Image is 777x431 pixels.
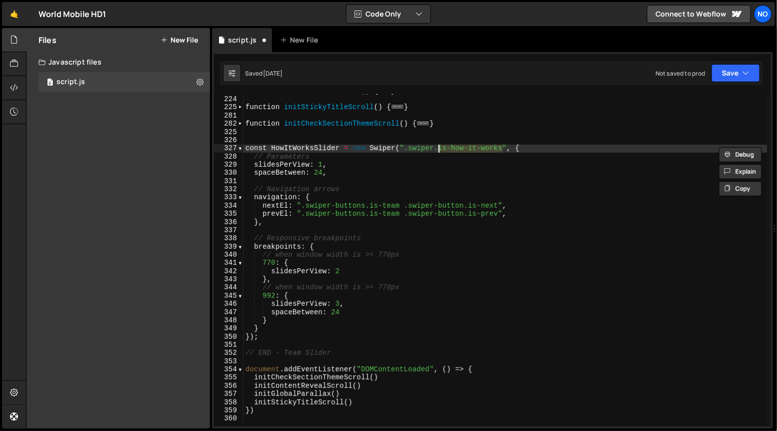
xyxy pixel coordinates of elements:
[719,164,762,179] button: Explain
[214,365,243,373] div: 354
[214,210,243,218] div: 335
[214,349,243,357] div: 352
[754,5,772,23] a: No
[214,226,243,234] div: 337
[214,414,243,422] div: 360
[214,333,243,341] div: 350
[214,251,243,259] div: 340
[263,69,283,78] div: [DATE]
[391,104,404,110] span: ...
[214,398,243,406] div: 358
[214,324,243,332] div: 349
[655,69,705,78] div: Not saved to prod
[214,259,243,267] div: 341
[214,316,243,324] div: 348
[214,382,243,390] div: 356
[214,341,243,349] div: 351
[214,103,243,111] div: 225
[214,202,243,210] div: 334
[214,136,243,144] div: 326
[719,147,762,162] button: Debug
[214,390,243,398] div: 357
[647,5,751,23] a: Connect to Webflow
[214,144,243,152] div: 327
[214,112,243,120] div: 281
[214,218,243,226] div: 336
[47,79,53,87] span: 0
[214,308,243,316] div: 347
[214,275,243,283] div: 343
[214,128,243,136] div: 325
[280,35,322,45] div: New File
[38,8,106,20] div: World Mobile HD1
[56,78,85,87] div: script.js
[214,153,243,161] div: 328
[214,95,243,103] div: 224
[214,267,243,275] div: 342
[214,185,243,193] div: 332
[214,406,243,414] div: 359
[245,69,283,78] div: Saved
[214,283,243,291] div: 344
[214,292,243,300] div: 345
[214,234,243,242] div: 338
[214,193,243,201] div: 333
[160,36,198,44] button: New File
[38,72,210,92] div: 16944/46407.js
[346,5,430,23] button: Code Only
[214,177,243,185] div: 331
[214,161,243,169] div: 329
[2,2,26,26] a: 🤙
[416,121,429,126] span: ...
[719,181,762,196] button: Copy
[214,357,243,365] div: 353
[26,52,210,72] div: Javascript files
[214,169,243,177] div: 330
[228,35,256,45] div: script.js
[214,373,243,381] div: 355
[214,300,243,308] div: 346
[214,243,243,251] div: 339
[711,64,760,82] button: Save
[214,120,243,128] div: 282
[38,35,56,46] h2: Files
